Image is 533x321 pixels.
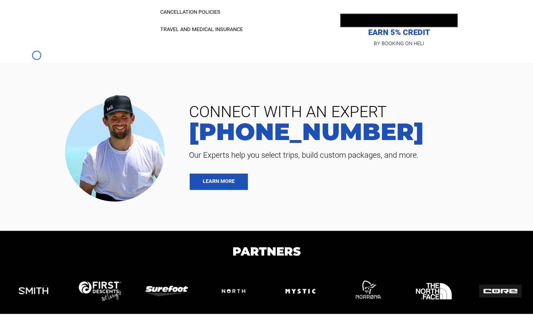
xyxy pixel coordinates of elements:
[340,18,458,48] a: EARN 5% CREDIT BY BOOKING ON HELI
[340,39,458,48] p: BY BOOKING ON HELI
[79,281,121,301] img: logo
[413,271,454,312] img: logo
[212,280,255,302] img: logo
[13,271,54,312] img: logo
[146,286,188,296] img: logo
[184,120,523,143] a: [PHONE_NUMBER]
[184,150,523,160] span: Our Experts help you select trips, build custom packages, and more.
[160,26,243,32] strong: TRAVEL AND MEDICAL INSURANCE
[190,173,248,190] a: LEARN MORE
[479,284,522,297] img: logo
[280,271,321,312] img: logo
[184,104,523,120] span: CONNECT WITH AN EXPERT
[340,18,458,38] p: EARN 5% CREDIT
[347,271,387,312] img: logo
[60,89,174,205] img: contact our team
[160,9,220,15] strong: Cancellation Policies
